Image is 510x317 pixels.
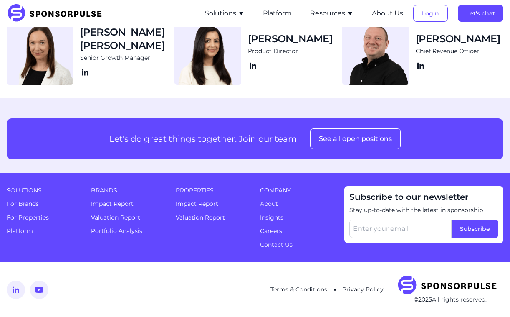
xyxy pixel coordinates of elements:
[260,186,334,194] span: Company
[372,8,403,18] button: About Us
[7,214,49,221] a: For Properties
[468,277,510,317] iframe: Chat Widget
[397,276,503,295] img: SponsorPulse
[270,286,327,293] a: Terms & Conditions
[458,10,503,17] a: Let's chat
[7,186,81,194] span: Solutions
[416,47,479,56] span: Chief Revenue Officer
[452,220,498,238] button: Subscribe
[310,8,353,18] button: Resources
[349,191,498,203] span: Subscribe to our newsletter
[413,10,448,17] a: Login
[263,10,292,17] a: Platform
[7,4,108,23] img: SponsorPulse
[260,227,282,235] a: Careers
[260,241,293,248] a: Contact Us
[91,227,142,235] a: Portfolio Analysis
[7,200,39,207] a: For Brands
[413,5,448,22] button: Login
[109,133,297,145] p: Let's do great things together. Join our team
[91,200,134,207] a: Impact Report
[342,286,384,293] a: Privacy Policy
[416,32,500,46] h3: [PERSON_NAME]
[349,220,452,238] input: Enter your email
[80,26,168,52] h3: [PERSON_NAME] [PERSON_NAME]
[260,214,283,221] a: Insights
[248,32,332,46] h3: [PERSON_NAME]
[91,186,165,194] span: Brands
[176,214,225,221] a: Valuation Report
[176,200,218,207] a: Impact Report
[310,135,401,143] a: See all open positions
[310,128,401,149] button: See all open positions
[248,47,298,56] span: Product Director
[205,8,245,18] button: Solutions
[176,186,250,194] span: Properties
[458,5,503,22] button: Let's chat
[7,227,33,235] a: Platform
[80,54,150,62] span: Senior Growth Manager
[7,281,25,299] img: LinkedIn
[260,200,278,207] a: About
[263,8,292,18] button: Platform
[349,206,498,215] span: Stay up-to-date with the latest in sponsorship
[30,281,48,299] img: YouTube
[397,295,503,304] p: © 2025 All rights reserved.
[372,10,403,17] a: About Us
[91,214,140,221] a: Valuation Report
